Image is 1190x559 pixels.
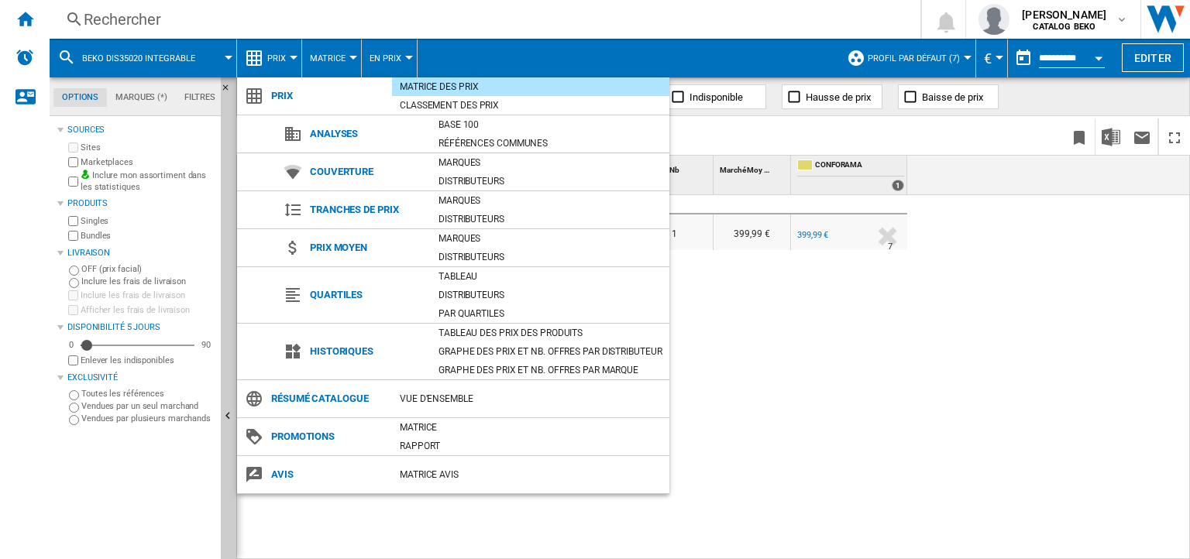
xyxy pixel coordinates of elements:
[392,391,669,406] div: Vue d'ensemble
[431,231,669,246] div: Marques
[302,284,431,306] span: Quartiles
[431,117,669,132] div: Base 100
[302,161,431,183] span: Couverture
[302,199,431,221] span: Tranches de prix
[263,85,392,107] span: Prix
[431,135,669,151] div: Références communes
[431,193,669,208] div: Marques
[263,388,392,410] span: Résumé catalogue
[392,98,669,113] div: Classement des prix
[263,464,392,485] span: Avis
[392,467,669,482] div: Matrice AVIS
[392,420,669,435] div: Matrice
[392,438,669,454] div: Rapport
[302,123,431,145] span: Analyses
[431,155,669,170] div: Marques
[431,325,669,341] div: Tableau des prix des produits
[431,287,669,303] div: Distributeurs
[431,211,669,227] div: Distributeurs
[431,173,669,189] div: Distributeurs
[431,344,669,359] div: Graphe des prix et nb. offres par distributeur
[431,249,669,265] div: Distributeurs
[431,362,669,378] div: Graphe des prix et nb. offres par marque
[263,426,392,448] span: Promotions
[431,306,669,321] div: Par quartiles
[431,269,669,284] div: Tableau
[302,341,431,362] span: Historiques
[392,79,669,94] div: Matrice des prix
[302,237,431,259] span: Prix moyen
